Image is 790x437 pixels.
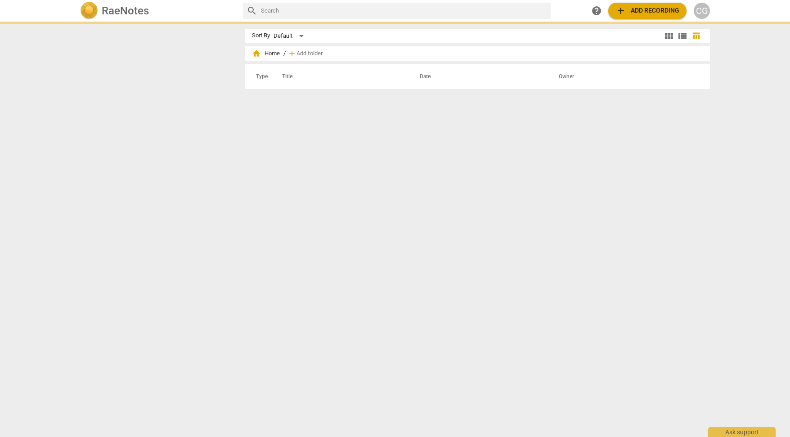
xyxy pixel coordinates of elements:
[296,50,323,57] span: Add folder
[694,3,710,19] button: CG
[662,29,676,43] button: Tile view
[677,31,688,41] span: view_list
[249,64,271,89] th: Type
[548,64,700,89] th: Owner
[692,31,700,40] span: table_chart
[247,5,257,16] span: search
[274,29,307,43] div: Default
[708,427,776,437] div: Ask support
[252,32,270,39] div: Sort By
[615,5,626,16] span: add
[252,49,280,58] span: Home
[287,49,296,58] span: add
[689,29,703,43] button: Table view
[102,4,149,17] h2: RaeNotes
[271,64,409,89] th: Title
[664,31,674,41] span: view_module
[80,2,236,20] a: LogoRaeNotes
[615,5,679,16] span: Add recording
[591,5,602,16] span: help
[80,2,98,20] img: Logo
[676,29,689,43] button: List view
[283,50,286,57] span: /
[608,3,687,19] button: Upload
[409,64,548,89] th: Date
[588,3,605,19] a: Help
[261,4,547,18] input: Search
[252,49,261,58] span: home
